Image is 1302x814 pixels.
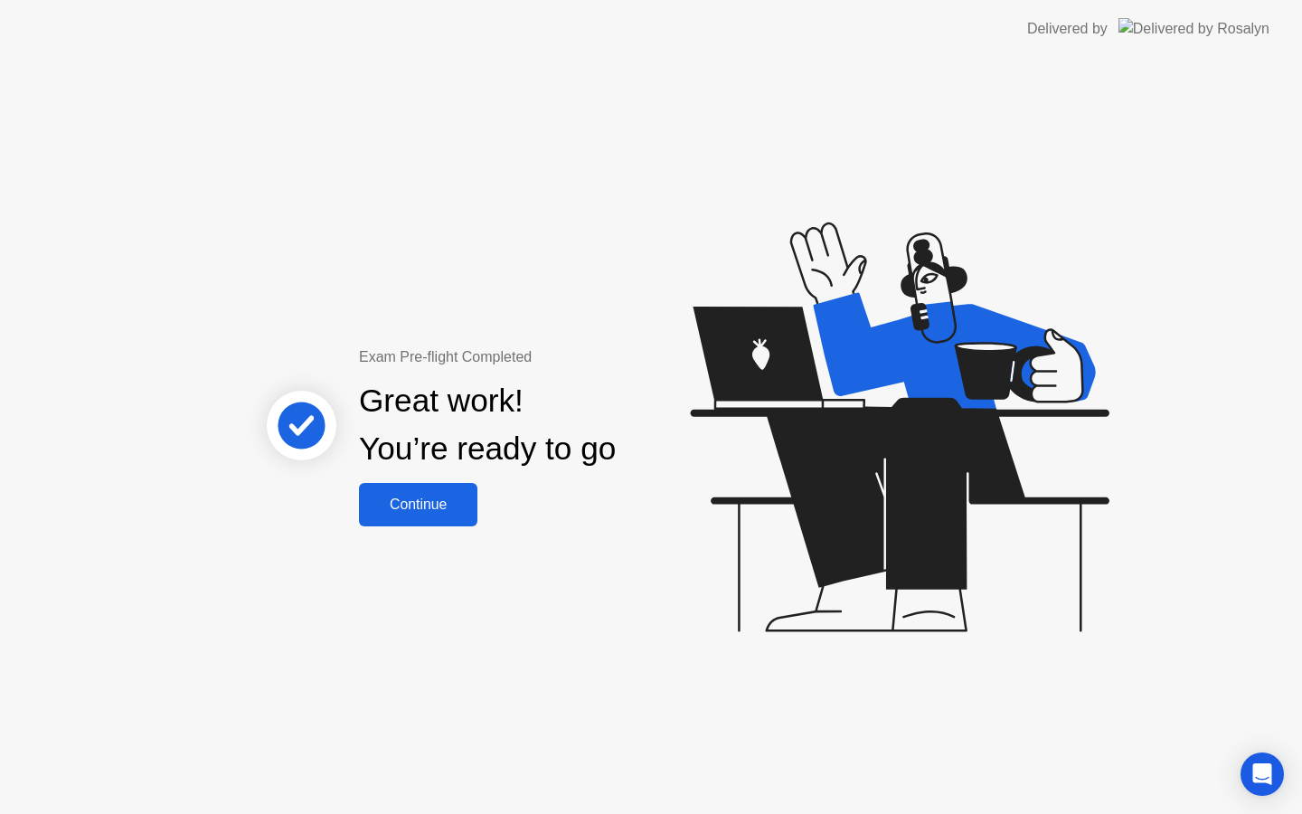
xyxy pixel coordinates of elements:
div: Continue [364,497,472,513]
div: Great work! You’re ready to go [359,377,616,473]
div: Exam Pre-flight Completed [359,346,732,368]
img: Delivered by Rosalyn [1118,18,1269,39]
div: Open Intercom Messenger [1241,752,1284,796]
button: Continue [359,483,477,526]
div: Delivered by [1027,18,1108,40]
